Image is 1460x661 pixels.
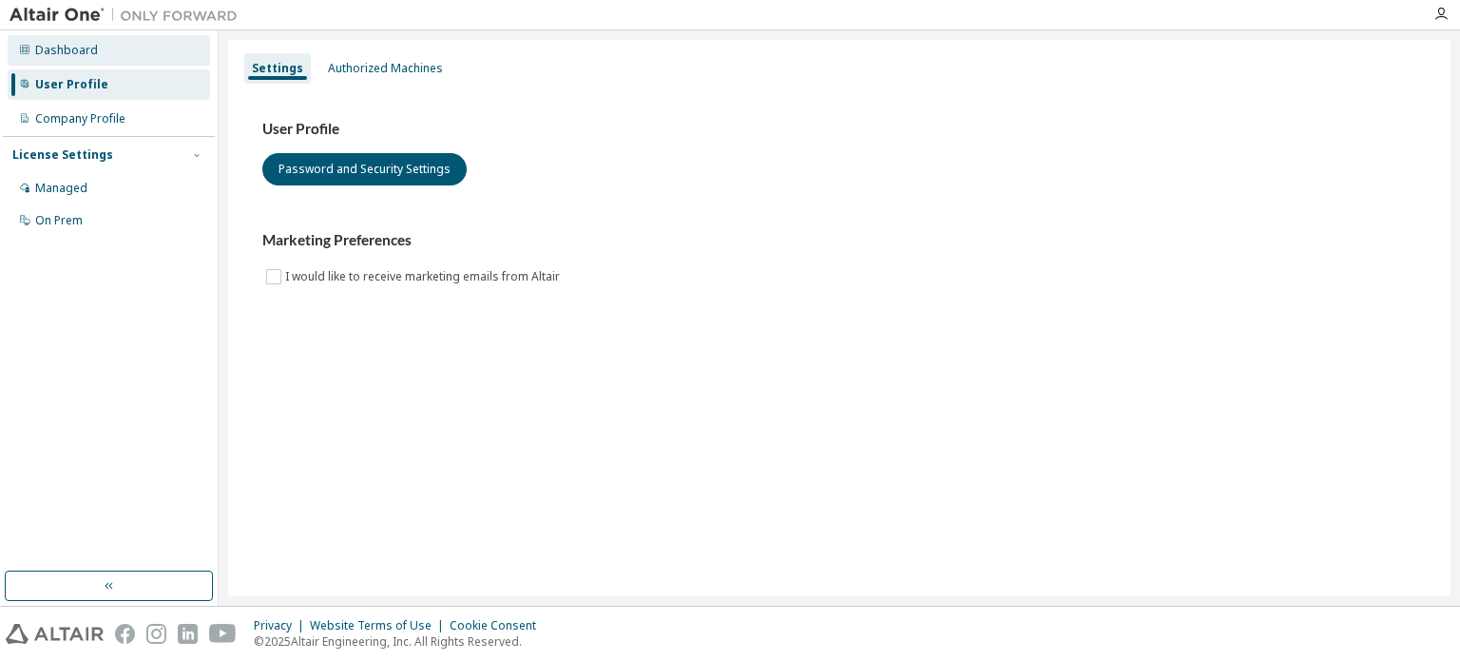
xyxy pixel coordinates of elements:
[450,618,547,633] div: Cookie Consent
[328,61,443,76] div: Authorized Machines
[10,6,247,25] img: Altair One
[252,61,303,76] div: Settings
[254,618,310,633] div: Privacy
[35,213,83,228] div: On Prem
[35,111,125,126] div: Company Profile
[6,624,104,644] img: altair_logo.svg
[262,153,467,185] button: Password and Security Settings
[310,618,450,633] div: Website Terms of Use
[146,624,166,644] img: instagram.svg
[35,77,108,92] div: User Profile
[262,120,1416,139] h3: User Profile
[35,181,87,196] div: Managed
[262,231,1416,250] h3: Marketing Preferences
[12,147,113,163] div: License Settings
[178,624,198,644] img: linkedin.svg
[115,624,135,644] img: facebook.svg
[209,624,237,644] img: youtube.svg
[254,633,547,650] p: © 2025 Altair Engineering, Inc. All Rights Reserved.
[35,43,98,58] div: Dashboard
[285,265,564,288] label: I would like to receive marketing emails from Altair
